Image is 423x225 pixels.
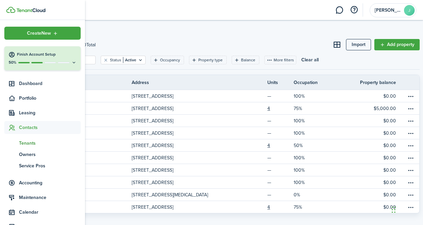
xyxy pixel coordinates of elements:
a: Service Pros [4,160,81,171]
a: Open menu [406,102,419,114]
p: [STREET_ADDRESS][MEDICAL_DATA] [132,191,208,198]
a: Dashboard [4,77,81,90]
a: 100% [294,127,328,139]
p: [STREET_ADDRESS] [132,167,173,174]
span: Accounting [19,179,81,186]
a: 100% [294,152,328,164]
button: Open menu [406,190,416,200]
filter-tag-label: Occupancy [160,57,180,63]
a: $0.00 [328,176,406,188]
a: 100% [294,90,328,102]
filter-tag-label: Status [110,57,121,63]
p: 100% [294,179,305,186]
button: Open resource center [348,4,360,16]
span: Maintenance [19,194,81,201]
p: 100% [294,93,305,100]
th: Units [267,79,293,86]
a: — [267,90,293,102]
a: [STREET_ADDRESS] [132,90,236,102]
button: Open menu [406,128,416,138]
a: — [267,127,293,139]
header-page-total: 10 Total [82,41,96,48]
span: Owners [19,151,81,158]
h4: Finish Account Setup [17,52,77,57]
span: Leasing [19,109,81,116]
span: Create New [27,31,51,36]
a: Import [346,39,371,50]
a: $0.00 [328,164,406,176]
th: Property balance [360,79,406,86]
filter-tag-label: Property type [198,57,223,63]
a: 100% [294,115,328,127]
a: 4 [267,102,293,114]
span: Portfolio [19,95,81,102]
a: Open menu [406,189,419,201]
span: Contacts [19,124,81,131]
a: Open menu [406,164,419,176]
p: [STREET_ADDRESS] [132,117,173,124]
button: Open menu [406,116,416,126]
p: 0% [294,191,300,198]
span: Tenants [19,140,81,147]
filter-tag: Open filter [101,56,146,64]
filter-tag-value: Active [123,57,136,63]
div: Drag [392,200,396,220]
a: — [267,152,293,164]
filter-tag-label: Balance [241,57,255,63]
a: 4 [267,139,293,151]
a: — [267,189,293,201]
span: Service Pros [19,162,81,169]
button: Clear filter [103,57,109,63]
a: [STREET_ADDRESS] [132,127,236,139]
button: Open menu [406,91,416,101]
span: Calendar [19,209,81,216]
button: Open menu [406,103,416,113]
a: 50% [294,139,328,151]
th: Address [132,79,236,86]
p: [STREET_ADDRESS] [132,130,173,137]
img: TenantCloud [16,8,45,12]
th: Occupation [294,79,328,86]
button: Clear all [301,56,319,64]
avatar-text: J [404,5,415,16]
a: Add property [374,39,420,50]
a: $0.00 [328,115,406,127]
img: TenantCloud [6,7,15,13]
p: 75% [294,204,302,211]
a: Open menu [406,176,419,188]
a: $0.00 [328,152,406,164]
p: [STREET_ADDRESS] [132,105,173,112]
p: [STREET_ADDRESS] [132,154,173,161]
a: 0% [294,189,328,201]
filter-tag: Open filter [189,56,227,64]
p: [STREET_ADDRESS] [132,204,173,211]
p: 100% [294,154,305,161]
a: 100% [294,176,328,188]
a: [STREET_ADDRESS] [132,102,236,114]
a: $0.00 [328,201,406,213]
a: Messaging [333,2,346,19]
a: Open menu [406,127,419,139]
a: [STREET_ADDRESS][MEDICAL_DATA] [132,189,236,201]
p: [STREET_ADDRESS] [132,93,173,100]
span: Dashboard [19,80,81,87]
a: 100% [294,164,328,176]
a: $0.00 [328,90,406,102]
filter-tag: Open filter [232,56,259,64]
p: 100% [294,130,305,137]
a: — [267,115,293,127]
a: [STREET_ADDRESS] [132,201,236,213]
a: — [267,176,293,188]
a: Open menu [406,139,419,151]
p: 75% [294,105,302,112]
a: 75% [294,102,328,114]
filter-tag: Open filter [151,56,184,64]
span: Jonathan [375,8,401,13]
a: $0.00 [328,189,406,201]
a: [STREET_ADDRESS] [132,164,236,176]
a: Open menu [406,152,419,164]
a: Owners [4,149,81,160]
p: 100% [294,117,305,124]
button: Open menu [406,177,416,187]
